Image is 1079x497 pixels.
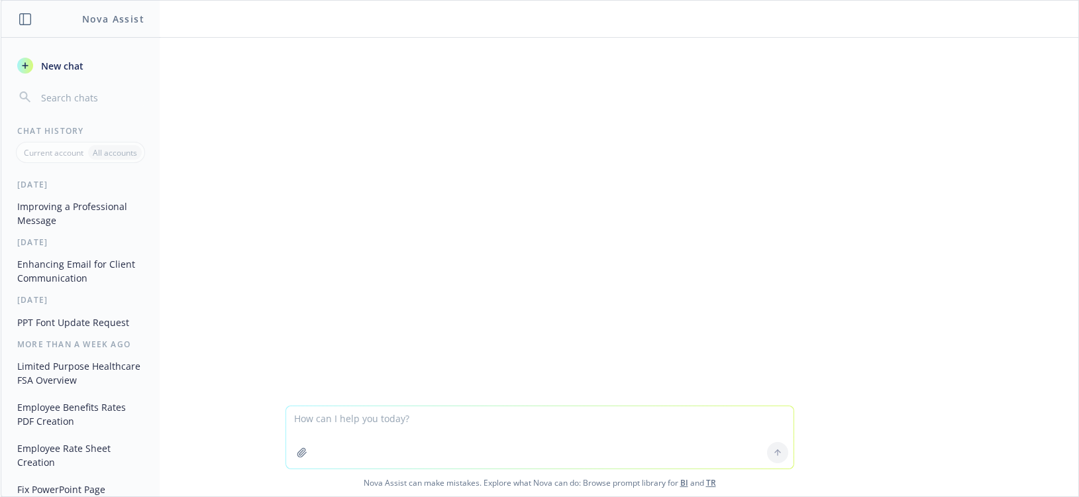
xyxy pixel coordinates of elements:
[93,147,137,158] p: All accounts
[38,59,83,73] span: New chat
[12,195,149,231] button: Improving a Professional Message
[6,469,1073,496] span: Nova Assist can make mistakes. Explore what Nova can do: Browse prompt library for and
[12,396,149,432] button: Employee Benefits Rates PDF Creation
[1,179,160,190] div: [DATE]
[12,54,149,78] button: New chat
[1,294,160,305] div: [DATE]
[1,125,160,137] div: Chat History
[12,355,149,391] button: Limited Purpose Healthcare FSA Overview
[24,147,83,158] p: Current account
[82,12,144,26] h1: Nova Assist
[12,311,149,333] button: PPT Font Update Request
[680,477,688,488] a: BI
[12,437,149,473] button: Employee Rate Sheet Creation
[706,477,716,488] a: TR
[1,237,160,248] div: [DATE]
[38,88,144,107] input: Search chats
[12,253,149,289] button: Enhancing Email for Client Communication
[1,339,160,350] div: More than a week ago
